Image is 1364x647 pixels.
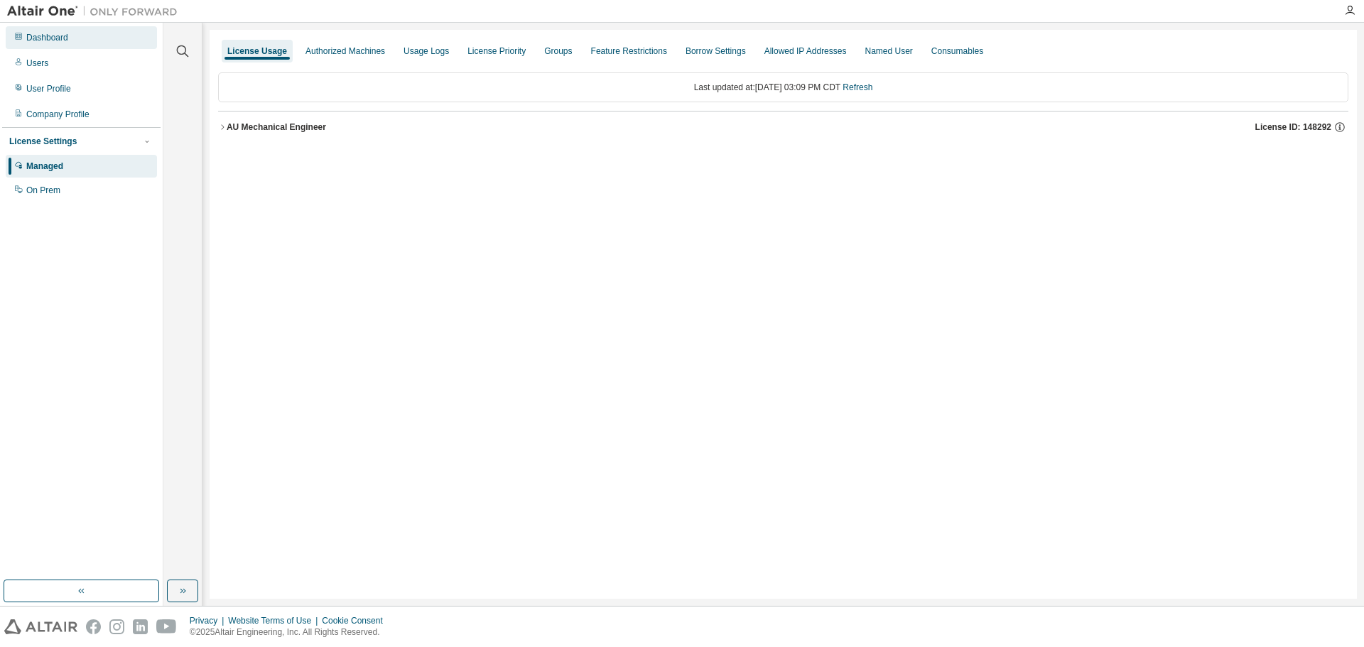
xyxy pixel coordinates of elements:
[865,45,912,57] div: Named User
[26,58,48,69] div: Users
[190,626,391,638] p: © 2025 Altair Engineering, Inc. All Rights Reserved.
[156,619,177,634] img: youtube.svg
[26,109,90,120] div: Company Profile
[9,136,77,147] div: License Settings
[4,619,77,634] img: altair_logo.svg
[227,121,326,133] div: AU Mechanical Engineer
[1255,121,1331,133] span: License ID: 148292
[591,45,667,57] div: Feature Restrictions
[322,615,391,626] div: Cookie Consent
[228,615,322,626] div: Website Terms of Use
[404,45,449,57] div: Usage Logs
[686,45,746,57] div: Borrow Settings
[305,45,385,57] div: Authorized Machines
[133,619,148,634] img: linkedin.svg
[218,72,1348,102] div: Last updated at: [DATE] 03:09 PM CDT
[544,45,572,57] div: Groups
[931,45,983,57] div: Consumables
[190,615,228,626] div: Privacy
[764,45,847,57] div: Allowed IP Addresses
[26,83,71,94] div: User Profile
[26,32,68,43] div: Dashboard
[26,185,60,196] div: On Prem
[218,112,1348,143] button: AU Mechanical EngineerLicense ID: 148292
[227,45,287,57] div: License Usage
[26,161,63,172] div: Managed
[109,619,124,634] img: instagram.svg
[843,82,872,92] a: Refresh
[7,4,185,18] img: Altair One
[467,45,526,57] div: License Priority
[86,619,101,634] img: facebook.svg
